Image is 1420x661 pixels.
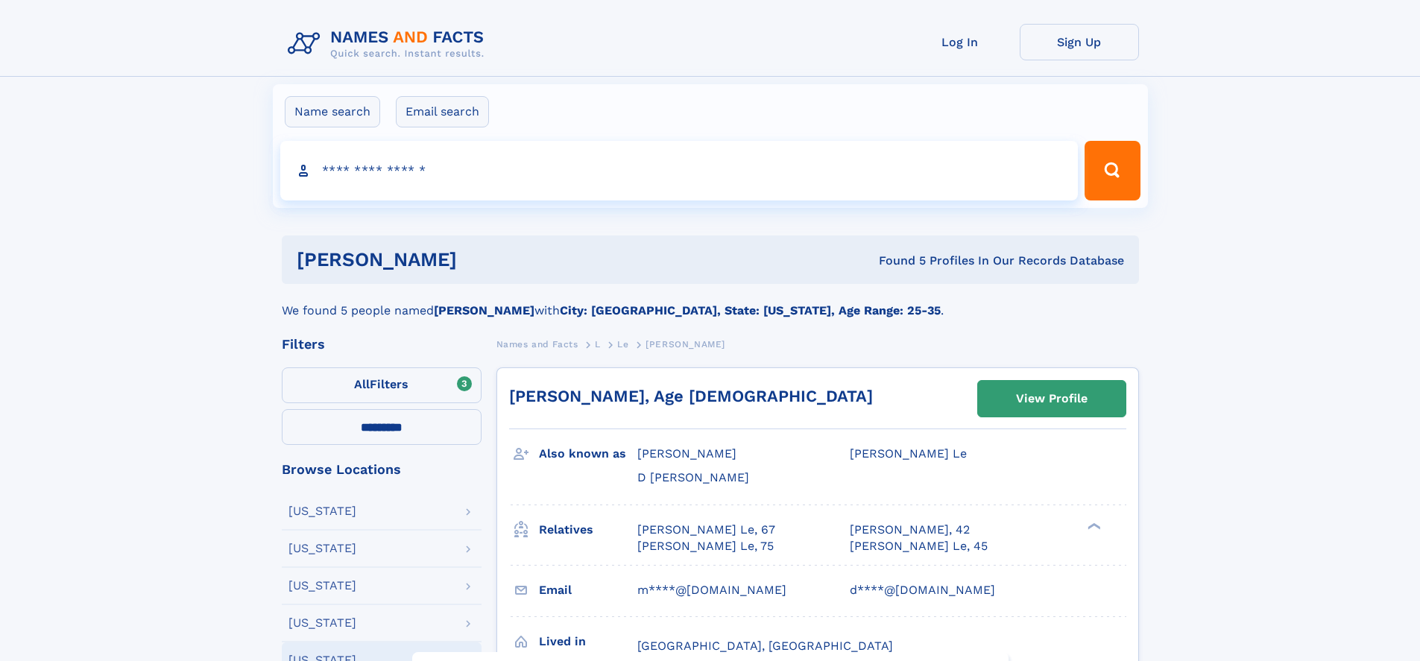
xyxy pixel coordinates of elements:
[288,580,356,592] div: [US_STATE]
[539,578,637,603] h3: Email
[282,24,496,64] img: Logo Names and Facts
[646,339,725,350] span: [PERSON_NAME]
[1084,521,1102,531] div: ❯
[900,24,1020,60] a: Log In
[637,446,736,461] span: [PERSON_NAME]
[1016,382,1088,416] div: View Profile
[595,335,601,353] a: L
[288,617,356,629] div: [US_STATE]
[539,629,637,654] h3: Lived in
[539,441,637,467] h3: Also known as
[637,538,774,554] a: [PERSON_NAME] Le, 75
[850,538,988,554] a: [PERSON_NAME] Le, 45
[282,284,1139,320] div: We found 5 people named with .
[285,96,380,127] label: Name search
[509,387,873,405] a: [PERSON_NAME], Age [DEMOGRAPHIC_DATA]
[282,463,482,476] div: Browse Locations
[280,141,1079,200] input: search input
[978,381,1126,417] a: View Profile
[288,543,356,554] div: [US_STATE]
[560,303,941,317] b: City: [GEOGRAPHIC_DATA], State: [US_STATE], Age Range: 25-35
[282,367,482,403] label: Filters
[668,253,1124,269] div: Found 5 Profiles In Our Records Database
[354,377,370,391] span: All
[434,303,534,317] b: [PERSON_NAME]
[850,522,970,538] a: [PERSON_NAME], 42
[637,470,749,484] span: D [PERSON_NAME]
[297,250,668,269] h1: [PERSON_NAME]
[637,522,775,538] a: [PERSON_NAME] Le, 67
[539,517,637,543] h3: Relatives
[396,96,489,127] label: Email search
[595,339,601,350] span: L
[288,505,356,517] div: [US_STATE]
[282,338,482,351] div: Filters
[617,335,628,353] a: Le
[1020,24,1139,60] a: Sign Up
[850,446,967,461] span: [PERSON_NAME] Le
[496,335,578,353] a: Names and Facts
[637,639,893,653] span: [GEOGRAPHIC_DATA], [GEOGRAPHIC_DATA]
[617,339,628,350] span: Le
[1085,141,1140,200] button: Search Button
